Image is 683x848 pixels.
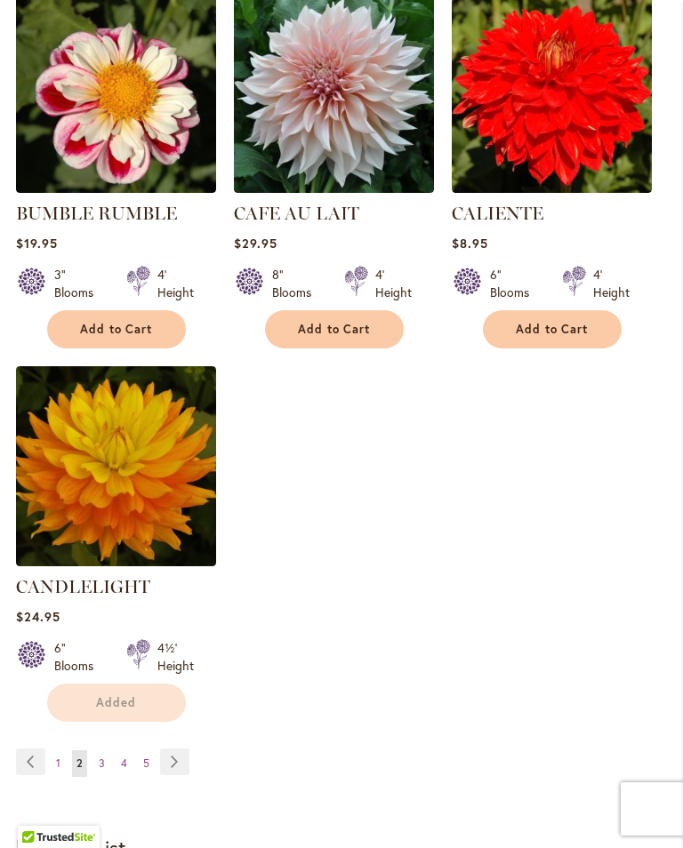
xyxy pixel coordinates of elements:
a: CALIENTE [452,203,543,224]
span: 3 [99,756,105,770]
span: $24.95 [16,608,60,625]
button: Add to Cart [483,310,622,348]
button: Add to Cart [47,310,186,348]
button: Add to Cart [265,310,404,348]
a: 3 [94,750,109,777]
a: 4 [117,750,132,777]
a: CANDLELIGHT [16,553,216,570]
div: 4' Height [375,266,412,301]
img: CANDLELIGHT [16,366,216,566]
div: 4' Height [157,266,194,301]
div: 6" Blooms [54,639,105,675]
a: BUMBLE RUMBLE [16,180,216,196]
span: $8.95 [452,235,488,252]
span: 2 [76,756,83,770]
div: 4½' Height [157,639,194,675]
a: 1 [52,750,65,777]
span: 1 [56,756,60,770]
a: BUMBLE RUMBLE [16,203,177,224]
span: Add to Cart [80,322,153,337]
a: CAFE AU LAIT [234,203,359,224]
span: $19.95 [16,235,58,252]
iframe: Launch Accessibility Center [13,785,63,835]
a: CANDLELIGHT [16,576,150,597]
a: Café Au Lait [234,180,434,196]
div: 8" Blooms [272,266,323,301]
span: 4 [121,756,127,770]
div: 3" Blooms [54,266,105,301]
div: 6" Blooms [490,266,541,301]
span: $29.95 [234,235,277,252]
a: CALIENTE [452,180,652,196]
span: Add to Cart [516,322,589,337]
span: 5 [143,756,149,770]
span: Add to Cart [298,322,371,337]
a: 5 [139,750,154,777]
div: 4' Height [593,266,630,301]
